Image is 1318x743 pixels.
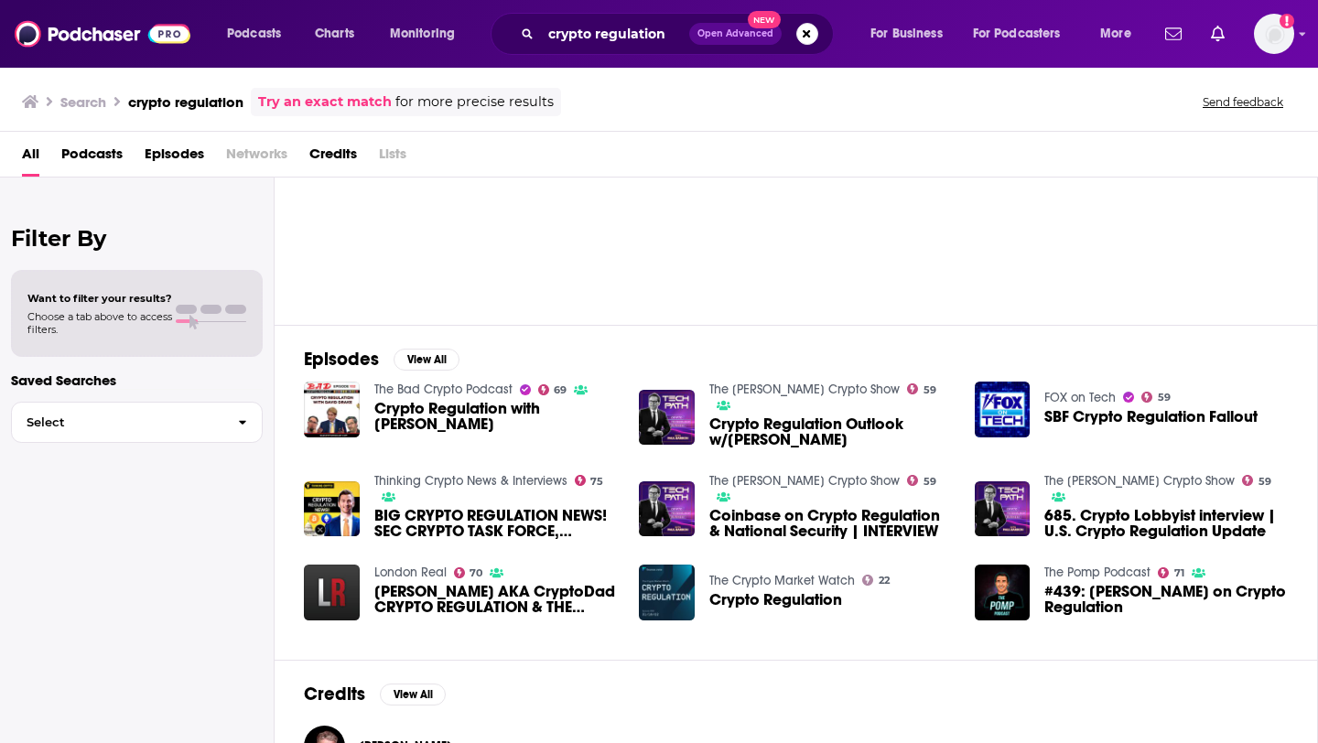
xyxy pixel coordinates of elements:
[1254,14,1294,54] span: Logged in as melrosepr
[975,382,1031,437] img: SBF Crypto Regulation Fallout
[541,19,689,48] input: Search podcasts, credits, & more...
[554,386,567,394] span: 69
[377,19,479,48] button: open menu
[61,139,123,177] a: Podcasts
[1158,567,1184,578] a: 71
[379,139,406,177] span: Lists
[639,481,695,537] img: Coinbase on Crypto Regulation & National Security | INTERVIEW
[639,390,695,446] img: Crypto Regulation Outlook w/Eleanor Terrett
[709,416,953,447] span: Crypto Regulation Outlook w/[PERSON_NAME]
[227,21,281,47] span: Podcasts
[22,139,39,177] a: All
[27,310,172,336] span: Choose a tab above to access filters.
[1158,18,1189,49] a: Show notifications dropdown
[924,478,936,486] span: 59
[1100,21,1131,47] span: More
[304,382,360,437] img: Crypto Regulation with David Drake
[470,569,482,577] span: 70
[374,584,618,615] span: [PERSON_NAME] AKA CryptoDad CRYPTO REGULATION & THE FUTURE OF CBDCs
[11,371,263,389] p: Saved Searches
[639,565,695,620] img: Crypto Regulation
[862,575,890,586] a: 22
[1087,19,1154,48] button: open menu
[748,11,781,28] span: New
[395,92,554,113] span: for more precise results
[538,384,567,395] a: 69
[27,292,172,305] span: Want to filter your results?
[508,13,851,55] div: Search podcasts, credits, & more...
[870,21,943,47] span: For Business
[304,683,446,705] a: CreditsView All
[1141,392,1171,403] a: 59
[304,683,365,705] h2: Credits
[879,576,890,585] span: 22
[60,93,106,111] h3: Search
[11,225,263,252] h2: Filter By
[924,386,936,394] span: 59
[961,19,1087,48] button: open menu
[258,92,392,113] a: Try an exact match
[128,93,243,111] h3: crypto regulation
[1044,508,1288,539] a: 685. Crypto Lobbyist interview | U.S. Crypto Regulation Update
[907,475,936,486] a: 59
[1051,125,1228,303] a: 59
[709,508,953,539] a: Coinbase on Crypto Regulation & National Security | INTERVIEW
[709,473,900,489] a: The Paul Barron Crypto Show
[858,19,966,48] button: open menu
[12,416,223,428] span: Select
[226,139,287,177] span: Networks
[1044,409,1258,425] a: SBF Crypto Regulation Fallout
[1254,14,1294,54] button: Show profile menu
[697,29,773,38] span: Open Advanced
[709,382,900,397] a: The Paul Barron Crypto Show
[709,573,855,588] a: The Crypto Market Watch
[975,481,1031,537] img: 685. Crypto Lobbyist interview | U.S. Crypto Regulation Update
[304,348,379,371] h2: Episodes
[374,401,618,432] a: Crypto Regulation with David Drake
[1044,584,1288,615] span: #439: [PERSON_NAME] on Crypto Regulation
[374,565,447,580] a: London Real
[975,565,1031,620] img: #439: Brad Garlinghouse on Crypto Regulation
[304,565,360,620] img: Christopher Giancarlo AKA CryptoDad CRYPTO REGULATION & THE FUTURE OF CBDCs
[304,348,459,371] a: EpisodesView All
[309,139,357,177] span: Credits
[304,481,360,537] img: BIG CRYPTO REGULATION NEWS! SEC CRYPTO TASK FORCE, COINBASE CASE, STABLECOIN REGULATION & MEME COINS
[303,19,365,48] a: Charts
[1197,94,1289,110] button: Send feedback
[709,416,953,447] a: Crypto Regulation Outlook w/Eleanor Terrett
[380,684,446,705] button: View All
[973,21,1061,47] span: For Podcasters
[374,401,618,432] span: Crypto Regulation with [PERSON_NAME]
[374,508,618,539] a: BIG CRYPTO REGULATION NEWS! SEC CRYPTO TASK FORCE, COINBASE CASE, STABLECOIN REGULATION & MEME COINS
[907,383,936,394] a: 59
[374,382,513,397] a: The Bad Crypto Podcast
[575,475,604,486] a: 75
[15,16,190,51] img: Podchaser - Follow, Share and Rate Podcasts
[1174,569,1184,577] span: 71
[1280,14,1294,28] svg: Add a profile image
[394,349,459,371] button: View All
[11,402,263,443] button: Select
[1044,584,1288,615] a: #439: Brad Garlinghouse on Crypto Regulation
[1259,478,1271,486] span: 59
[315,21,354,47] span: Charts
[390,21,455,47] span: Monitoring
[1158,393,1171,402] span: 59
[709,592,842,608] a: Crypto Regulation
[1044,565,1151,580] a: The Pomp Podcast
